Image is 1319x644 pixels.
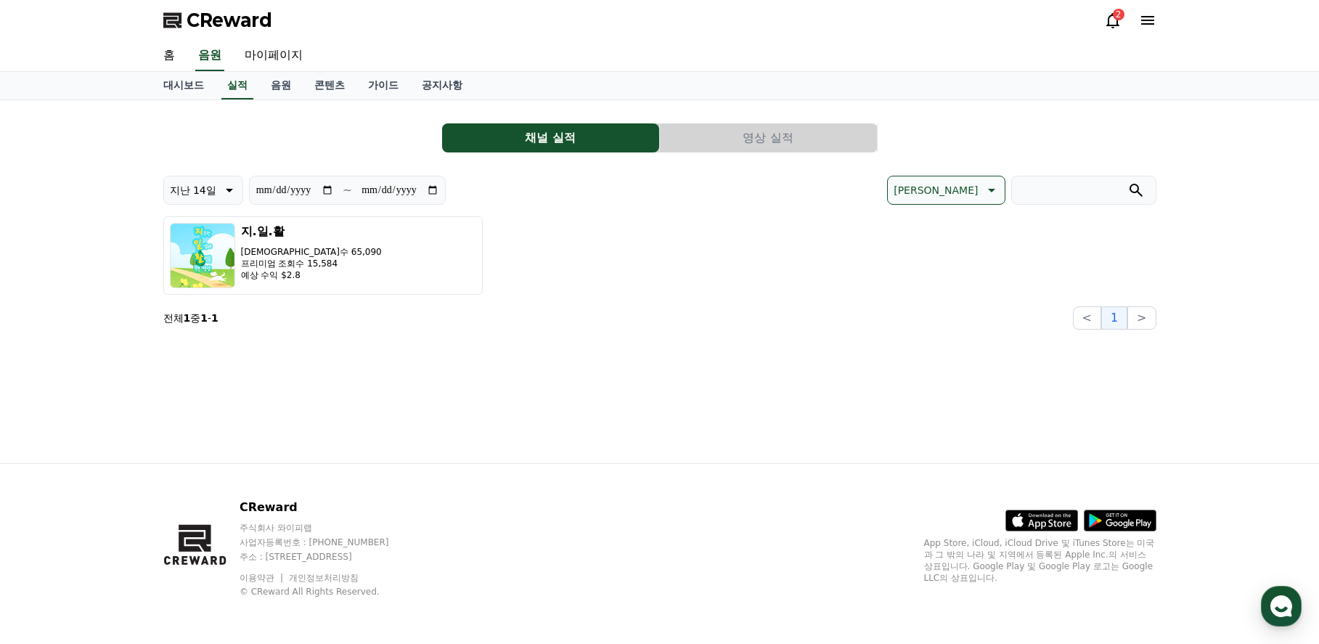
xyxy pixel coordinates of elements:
[343,182,352,199] p: ~
[240,586,417,598] p: © CReward All Rights Reserved.
[259,72,303,99] a: 음원
[163,311,219,325] p: 전체 중 -
[187,460,279,497] a: 설정
[240,551,417,563] p: 주소 : [STREET_ADDRESS]
[1073,306,1101,330] button: <
[163,216,483,295] button: 지.일.활 [DEMOGRAPHIC_DATA]수 65,090 프리미엄 조회수 15,584 예상 수익 $2.8
[894,180,978,200] p: [PERSON_NAME]
[241,246,382,258] p: [DEMOGRAPHIC_DATA]수 65,090
[184,312,191,324] strong: 1
[240,522,417,534] p: 주식회사 와이피랩
[170,223,235,288] img: 지.일.활
[241,258,382,269] p: 프리미엄 조회수 15,584
[163,9,272,32] a: CReward
[96,460,187,497] a: 대화
[200,312,208,324] strong: 1
[1104,12,1122,29] a: 2
[410,72,474,99] a: 공지사항
[240,537,417,548] p: 사업자등록번호 : [PHONE_NUMBER]
[211,312,219,324] strong: 1
[187,9,272,32] span: CReward
[442,123,660,152] a: 채널 실적
[233,41,314,71] a: 마이페이지
[152,41,187,71] a: 홈
[442,123,659,152] button: 채널 실적
[46,482,54,494] span: 홈
[133,483,150,494] span: 대화
[660,123,878,152] a: 영상 실적
[303,72,356,99] a: 콘텐츠
[4,460,96,497] a: 홈
[224,482,242,494] span: 설정
[240,573,285,583] a: 이용약관
[1113,9,1124,20] div: 2
[152,72,216,99] a: 대시보드
[241,223,382,240] h3: 지.일.활
[163,176,243,205] button: 지난 14일
[289,573,359,583] a: 개인정보처리방침
[1101,306,1127,330] button: 1
[1127,306,1156,330] button: >
[240,499,417,516] p: CReward
[660,123,877,152] button: 영상 실적
[924,537,1156,584] p: App Store, iCloud, iCloud Drive 및 iTunes Store는 미국과 그 밖의 나라 및 지역에서 등록된 Apple Inc.의 서비스 상표입니다. Goo...
[221,72,253,99] a: 실적
[195,41,224,71] a: 음원
[170,180,216,200] p: 지난 14일
[356,72,410,99] a: 가이드
[241,269,382,281] p: 예상 수익 $2.8
[887,176,1005,205] button: [PERSON_NAME]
